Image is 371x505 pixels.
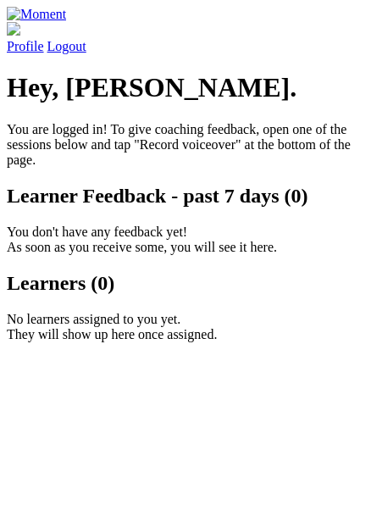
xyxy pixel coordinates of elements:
[7,185,364,208] h2: Learner Feedback - past 7 days (0)
[7,72,364,103] h1: Hey, [PERSON_NAME].
[7,22,364,53] a: Profile
[7,7,66,22] img: Moment
[7,122,364,168] p: You are logged in! To give coaching feedback, open one of the sessions below and tap "Record voic...
[7,312,364,342] p: No learners assigned to you yet. They will show up here once assigned.
[7,22,20,36] img: default_avatar-b4e2223d03051bc43aaaccfb402a43260a3f17acc7fafc1603fdf008d6cba3c9.png
[47,39,86,53] a: Logout
[7,272,364,295] h2: Learners (0)
[7,225,364,255] p: You don't have any feedback yet! As soon as you receive some, you will see it here.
